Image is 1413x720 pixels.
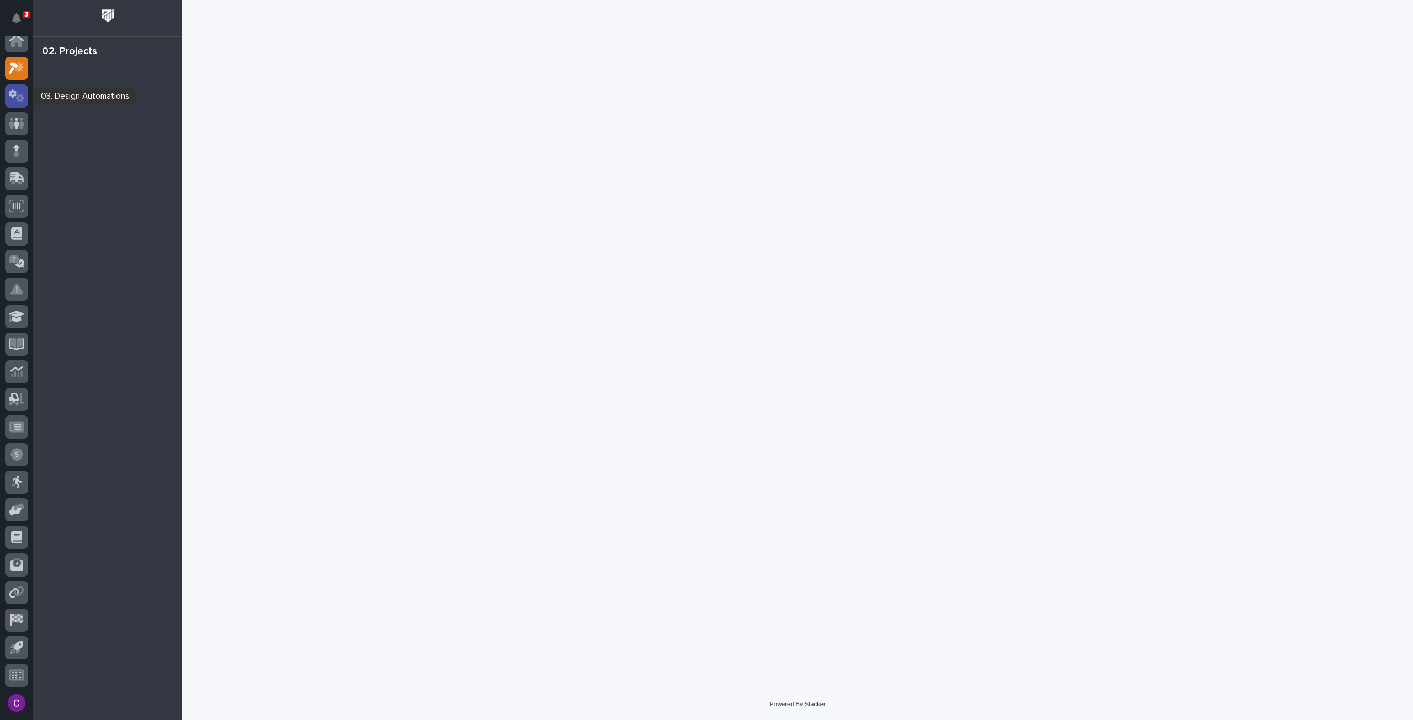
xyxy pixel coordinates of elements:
div: Notifications3 [14,13,28,31]
img: Workspace Logo [98,6,118,26]
a: Powered By Stacker [769,701,825,707]
button: users-avatar [5,691,28,714]
button: Notifications [5,7,28,30]
p: 3 [24,10,28,18]
div: 02. Projects [42,46,97,58]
